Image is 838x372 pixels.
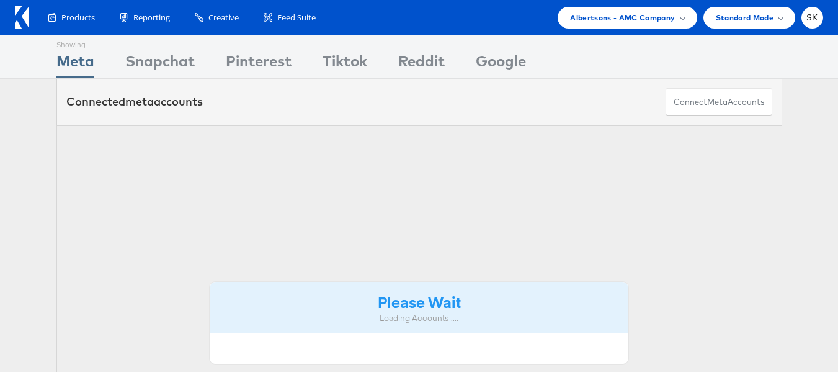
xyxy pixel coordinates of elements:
[378,291,461,312] strong: Please Wait
[56,35,94,50] div: Showing
[125,94,154,109] span: meta
[219,312,620,324] div: Loading Accounts ....
[56,50,94,78] div: Meta
[133,12,170,24] span: Reporting
[125,50,195,78] div: Snapchat
[570,11,675,24] span: Albertsons - AMC Company
[61,12,95,24] span: Products
[476,50,526,78] div: Google
[208,12,239,24] span: Creative
[323,50,367,78] div: Tiktok
[226,50,292,78] div: Pinterest
[666,88,772,116] button: ConnectmetaAccounts
[277,12,316,24] span: Feed Suite
[707,96,728,108] span: meta
[398,50,445,78] div: Reddit
[66,94,203,110] div: Connected accounts
[806,14,818,22] span: SK
[716,11,773,24] span: Standard Mode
